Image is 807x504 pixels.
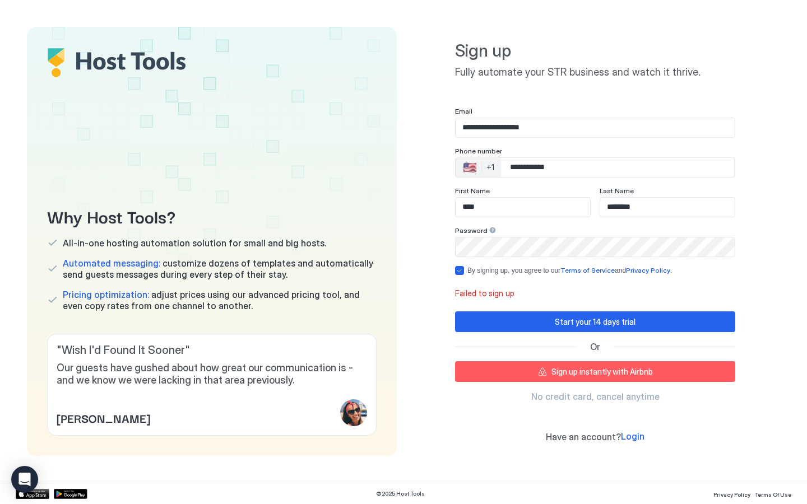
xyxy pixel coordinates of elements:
button: Sign up instantly with Airbnb [455,361,735,382]
span: Privacy Policy [713,491,750,498]
span: Email [455,107,472,115]
span: Failed to sign up [455,288,516,298]
a: Login [621,431,644,442]
a: App Store [16,489,49,499]
a: Privacy Policy [626,266,670,274]
span: Terms Of Use [755,491,791,498]
span: customize dozens of templates and automatically send guests messages during every step of their s... [63,258,377,280]
span: Automated messaging: [63,258,160,269]
input: Phone Number input [501,157,734,178]
input: Input Field [456,237,735,256]
a: Terms Of Use [755,488,791,500]
button: Start your 14 days trial [455,311,735,332]
span: © 2025 Host Tools [376,490,425,497]
span: Pricing optimization: [63,289,149,300]
div: Start your 14 days trial [555,316,636,328]
a: Privacy Policy [713,488,750,500]
input: Input Field [456,118,735,137]
span: Or [590,341,600,352]
div: profile [340,399,367,426]
div: Sign up instantly with Airbnb [551,366,653,377]
div: termsPrivacy [455,266,735,275]
span: Why Host Tools? [47,203,377,228]
span: Our guests have gushed about how great our communication is - and we know we were lacking in that... [57,362,367,387]
span: [PERSON_NAME] [57,409,150,426]
div: +1 [486,162,494,172]
span: Login [621,431,644,442]
span: Fully automate your STR business and watch it thrive. [455,66,735,79]
span: No credit card, cancel anytime [531,391,660,402]
div: 🇺🇸 [463,161,477,174]
span: Have an account? [546,431,621,442]
input: Input Field [600,198,735,217]
div: Open Intercom Messenger [11,466,38,493]
div: Countries button [456,158,501,177]
span: Sign up [455,40,735,62]
div: By signing up, you agree to our and . [467,266,735,274]
a: Google Play Store [54,489,87,499]
span: Password [455,226,488,235]
span: adjust prices using our advanced pricing tool, and even copy rates from one channel to another. [63,289,377,311]
input: Input Field [456,198,590,217]
span: Last Name [600,186,634,195]
span: " Wish I'd Found It Sooner " [57,343,367,357]
a: Terms of Service [560,266,615,274]
span: First Name [455,186,490,195]
span: Phone number [455,147,502,155]
span: All-in-one hosting automation solution for small and big hosts. [63,237,326,249]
